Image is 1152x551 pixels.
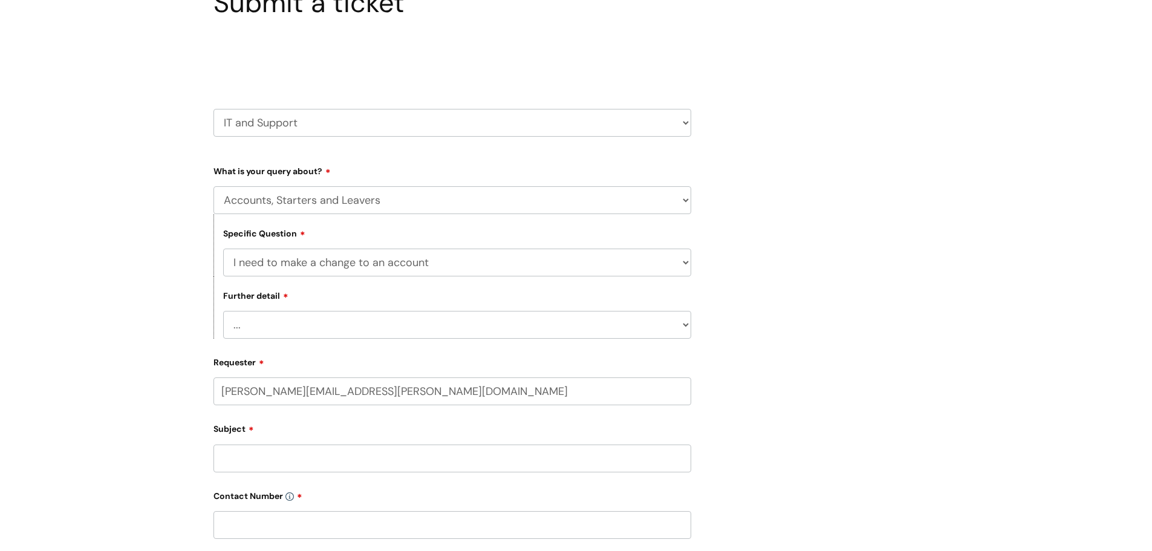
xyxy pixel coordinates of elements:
[285,492,294,501] img: info-icon.svg
[213,353,691,368] label: Requester
[223,227,305,239] label: Specific Question
[213,487,691,501] label: Contact Number
[213,162,691,177] label: What is your query about?
[213,47,691,70] h2: Select issue type
[223,289,288,301] label: Further detail
[213,377,691,405] input: Email
[213,420,691,434] label: Subject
